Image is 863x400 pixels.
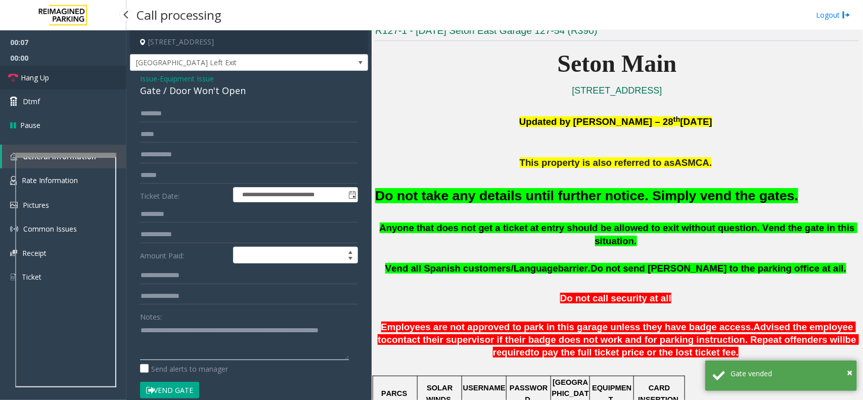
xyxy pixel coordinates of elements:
img: logout [842,10,850,20]
span: Updated by [PERSON_NAME] – 28 [519,116,673,127]
span: Do not send [PERSON_NAME] to the parking office at all. [591,263,846,274]
span: to pay the full ticket price or the lost ticket fee. [531,347,739,358]
span: Anyone that does not get a ticket at entry should be allowed to exit without question. Vend the g... [380,223,857,247]
font: Do not take any details until further notice. Simply vend the gates. [375,188,798,203]
span: USERNAME [463,384,506,392]
button: Vend Gate [140,382,199,399]
label: Notes: [140,308,162,322]
img: 'icon' [10,273,17,282]
span: Hang Up [21,72,49,83]
span: Pause [20,120,40,130]
div: Gate vended [731,368,849,379]
span: Vend all Spanish customers/Language [385,263,558,274]
span: [DATE] [680,116,712,127]
img: 'icon' [10,225,18,233]
span: Increase value [343,247,357,255]
span: [GEOGRAPHIC_DATA] Left Exit [130,55,320,71]
h3: R127-1 - [DATE] Seton East Garage 127-54 (R390) [375,24,859,41]
span: contact their supervisor if their badge does not work and for parking instruction. Repeat offende... [387,334,845,345]
span: Seton Main [558,50,677,77]
label: Amount Paid: [138,247,231,264]
label: Ticket Date: [138,187,231,202]
span: × [847,366,852,379]
span: ASMCA. [675,157,712,168]
span: Decrease value [343,255,357,263]
span: th [673,115,680,123]
span: This property is also referred to as [520,157,675,168]
a: General Information [2,145,126,168]
img: 'icon' [10,176,17,185]
label: Send alerts to manager [140,364,228,374]
img: 'icon' [10,153,18,160]
img: 'icon' [10,250,17,256]
h3: Call processing [131,3,226,27]
span: Toggle popup [346,188,357,202]
div: Gate / Door Won't Open [140,84,358,98]
span: Issue [140,73,157,84]
span: Advised the employee to [378,322,856,345]
button: Close [847,365,852,380]
span: PARCS [381,389,407,397]
span: - [157,74,214,83]
a: Logout [816,10,850,20]
span: Dtmf [23,96,40,107]
span: Employees are not approved to park in this garage unless they have badge access. [381,322,754,332]
span: General Information [23,152,96,161]
span: Equipment Issue [160,73,214,84]
span: barrier. [558,263,591,274]
img: 'icon' [10,202,18,208]
h4: [STREET_ADDRESS] [130,30,368,54]
a: [STREET_ADDRESS] [572,85,662,96]
span: Do not call security at all [560,293,671,303]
